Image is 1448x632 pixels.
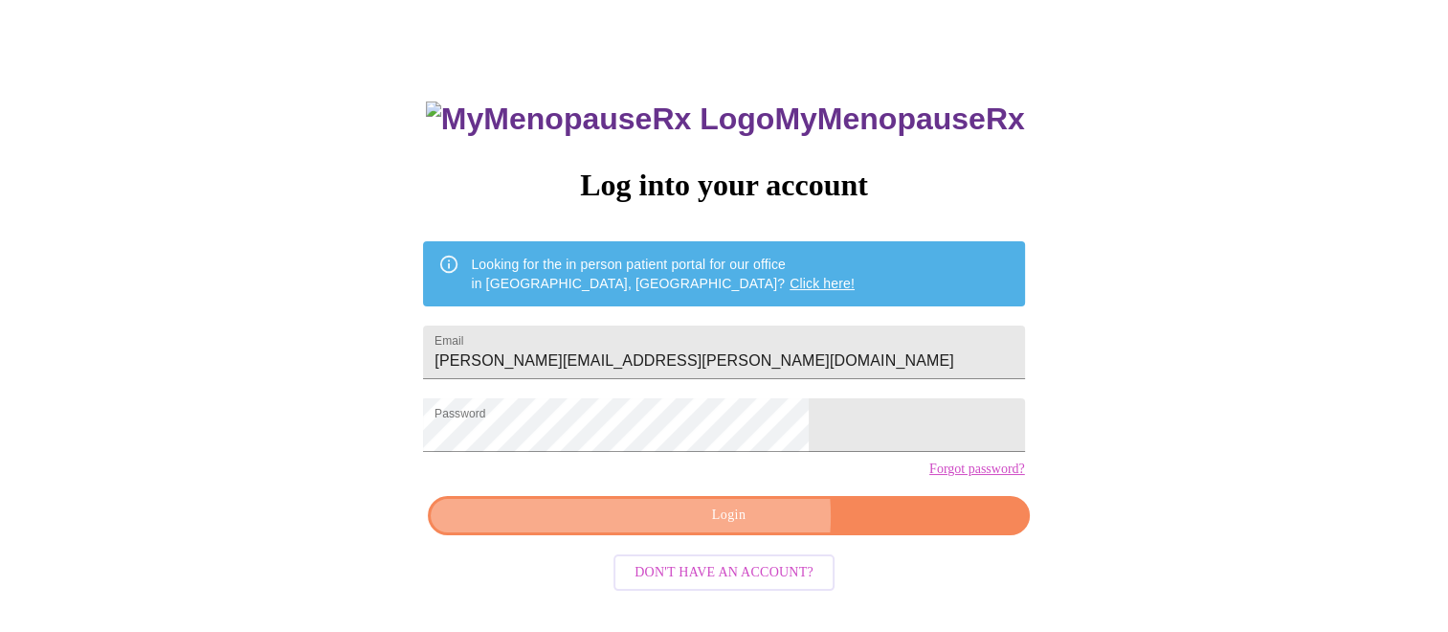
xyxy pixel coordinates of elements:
h3: MyMenopauseRx [426,102,1025,137]
span: Login [450,504,1007,528]
img: MyMenopauseRx Logo [426,102,774,137]
button: Don't have an account? [613,554,835,592]
a: Click here! [790,276,855,291]
button: Login [428,496,1029,535]
a: Forgot password? [929,462,1025,477]
div: Looking for the in person patient portal for our office in [GEOGRAPHIC_DATA], [GEOGRAPHIC_DATA]? [471,247,855,301]
h3: Log into your account [423,168,1024,203]
a: Don't have an account? [609,562,839,578]
span: Don't have an account? [635,561,813,585]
